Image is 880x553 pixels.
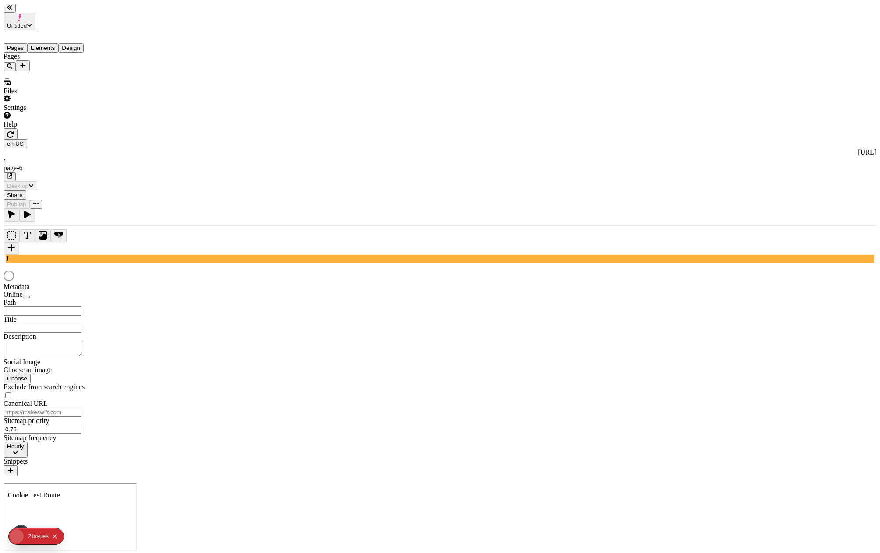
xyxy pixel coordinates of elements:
button: Desktop [4,181,37,190]
button: Box [4,229,19,242]
span: Description [4,333,36,340]
div: Pages [4,53,109,60]
span: Publish [7,201,26,208]
button: Untitled [4,13,35,30]
div: Settings [4,104,109,112]
span: Share [7,192,23,198]
button: Elements [27,43,59,53]
button: Publish [4,200,30,209]
span: Title [4,316,17,323]
button: Pages [4,43,27,53]
span: Exclude from search engines [4,383,85,391]
button: Open locale picker [4,139,27,148]
span: Hourly [7,443,24,450]
span: Path [4,299,16,306]
div: Metadata [4,283,109,291]
span: Sitemap frequency [4,434,56,441]
iframe: Cookie Feature Detection [4,483,137,551]
button: Hourly [4,442,28,458]
span: Canonical URL [4,400,48,407]
div: [URL] [4,148,876,156]
div: / [4,156,876,164]
span: Sitemap priority [4,417,49,424]
button: Button [51,229,67,242]
div: Files [4,87,109,95]
button: Image [35,229,51,242]
input: https://makeswift.com [4,408,81,417]
span: Desktop [7,183,28,189]
span: Choose [7,375,27,382]
span: Online [4,291,23,298]
div: Choose an image [4,366,109,374]
button: Share [4,190,26,200]
div: Help [4,120,109,128]
span: Social Image [4,358,40,366]
div: Snippets [4,458,109,465]
button: Text [19,229,35,242]
span: Untitled [7,22,27,29]
div: J [6,255,874,263]
span: en-US [7,141,24,147]
button: Add new [16,60,30,71]
button: Choose [4,374,31,383]
div: page-6 [4,164,876,172]
button: Design [58,43,84,53]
